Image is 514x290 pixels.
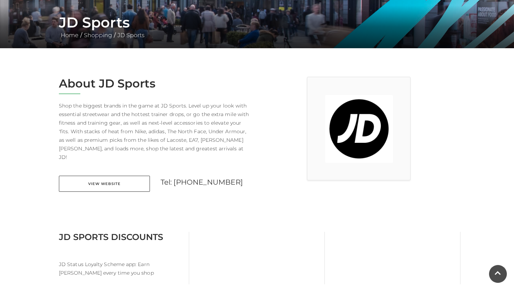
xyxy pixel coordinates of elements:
[59,260,183,277] p: JD Status Loyalty Scheme app: Earn [PERSON_NAME] every time you shop
[59,77,252,90] h2: About JD Sports
[54,14,460,40] div: / /
[116,32,146,39] a: JD Sports
[59,176,150,192] a: View Website
[161,178,243,186] a: Tel: [PHONE_NUMBER]
[59,232,183,242] h3: JD Sports Discounts
[82,32,114,39] a: Shopping
[59,32,80,39] a: Home
[59,14,455,31] h1: JD Sports
[59,101,252,161] p: Shop the biggest brands in the game at JD Sports. Level up your look with essential streetwear an...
